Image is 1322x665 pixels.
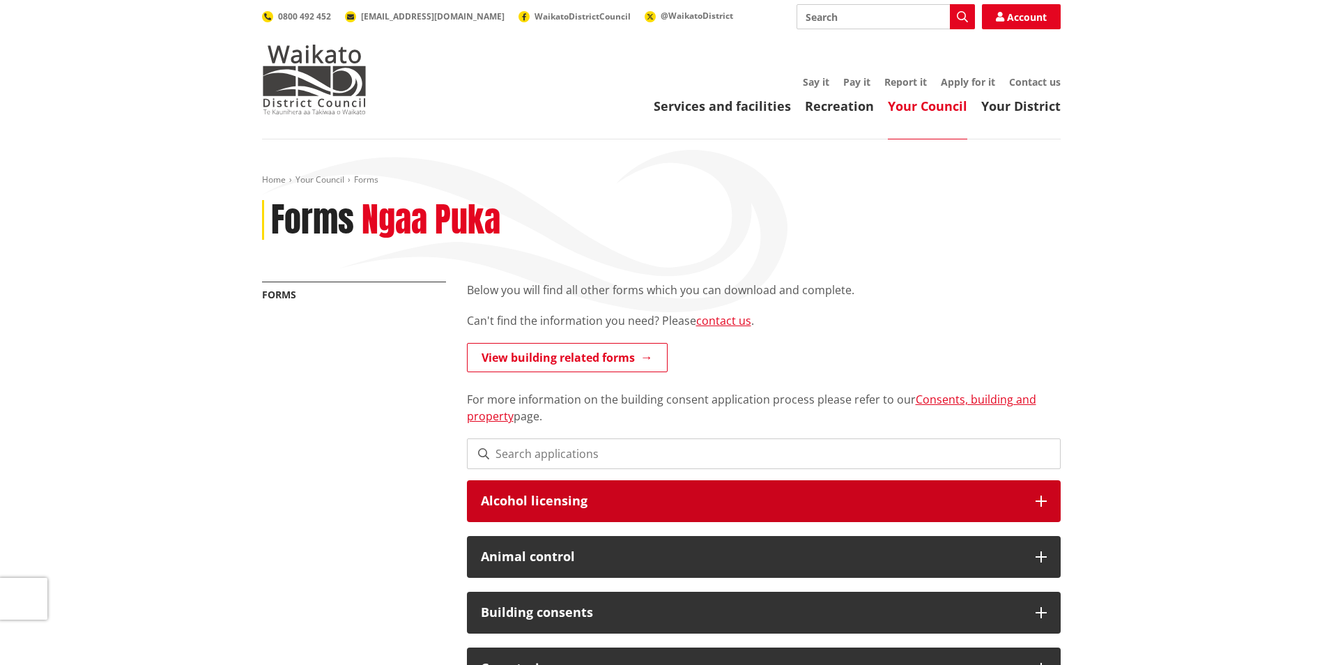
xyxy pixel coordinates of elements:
[981,98,1061,114] a: Your District
[467,282,1061,298] p: Below you will find all other forms which you can download and complete.
[884,75,927,89] a: Report it
[467,343,668,372] a: View building related forms
[982,4,1061,29] a: Account
[362,200,500,240] h2: Ngaa Puka
[271,200,354,240] h1: Forms
[262,174,286,185] a: Home
[278,10,331,22] span: 0800 492 452
[645,10,733,22] a: @WaikatoDistrict
[535,10,631,22] span: WaikatoDistrictCouncil
[361,10,505,22] span: [EMAIL_ADDRESS][DOMAIN_NAME]
[941,75,995,89] a: Apply for it
[797,4,975,29] input: Search input
[467,438,1061,469] input: Search applications
[262,10,331,22] a: 0800 492 452
[262,45,367,114] img: Waikato District Council - Te Kaunihera aa Takiwaa o Waikato
[295,174,344,185] a: Your Council
[1009,75,1061,89] a: Contact us
[262,174,1061,186] nav: breadcrumb
[654,98,791,114] a: Services and facilities
[1258,606,1308,657] iframe: Messenger Launcher
[518,10,631,22] a: WaikatoDistrictCouncil
[803,75,829,89] a: Say it
[345,10,505,22] a: [EMAIL_ADDRESS][DOMAIN_NAME]
[262,288,296,301] a: Forms
[467,312,1061,329] p: Can't find the information you need? Please .
[843,75,870,89] a: Pay it
[467,392,1036,424] a: Consents, building and property
[481,606,1022,620] h3: Building consents
[888,98,967,114] a: Your Council
[661,10,733,22] span: @WaikatoDistrict
[354,174,378,185] span: Forms
[481,494,1022,508] h3: Alcohol licensing
[481,550,1022,564] h3: Animal control
[467,374,1061,425] p: For more information on the building consent application process please refer to our page.
[805,98,874,114] a: Recreation
[696,313,751,328] a: contact us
